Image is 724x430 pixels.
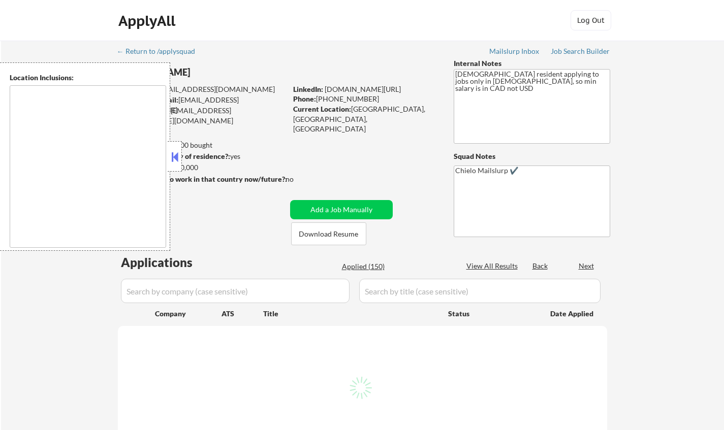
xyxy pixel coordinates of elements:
[117,47,205,57] a: ← Return to /applysquad
[579,261,595,271] div: Next
[466,261,521,271] div: View All Results
[118,106,287,125] div: [EMAIL_ADDRESS][PERSON_NAME][DOMAIN_NAME]
[118,84,287,94] div: [EMAIL_ADDRESS][DOMAIN_NAME]
[118,175,287,183] strong: Will need Visa to work in that country now/future?:
[118,66,327,79] div: [PERSON_NAME]
[117,48,205,55] div: ← Return to /applysquad
[117,151,284,161] div: yes
[121,279,350,303] input: Search by company (case sensitive)
[359,279,601,303] input: Search by title (case sensitive)
[571,10,611,30] button: Log Out
[263,309,438,319] div: Title
[222,309,263,319] div: ATS
[121,256,222,269] div: Applications
[117,140,287,150] div: 150 sent / 200 bought
[454,151,610,161] div: Squad Notes
[293,105,351,113] strong: Current Location:
[489,47,540,57] a: Mailslurp Inbox
[293,94,316,103] strong: Phone:
[293,104,437,134] div: [GEOGRAPHIC_DATA], [GEOGRAPHIC_DATA], [GEOGRAPHIC_DATA]
[286,174,314,184] div: no
[551,48,610,55] div: Job Search Builder
[293,94,437,104] div: [PHONE_NUMBER]
[325,85,401,93] a: [DOMAIN_NAME][URL]
[532,261,549,271] div: Back
[118,95,287,115] div: [EMAIL_ADDRESS][DOMAIN_NAME]
[290,200,393,219] button: Add a Job Manually
[454,58,610,69] div: Internal Notes
[293,85,323,93] strong: LinkedIn:
[10,73,166,83] div: Location Inclusions:
[448,304,536,322] div: Status
[551,47,610,57] a: Job Search Builder
[117,162,287,173] div: $90,000
[489,48,540,55] div: Mailslurp Inbox
[118,12,178,29] div: ApplyAll
[291,222,366,245] button: Download Resume
[550,309,595,319] div: Date Applied
[342,261,393,272] div: Applied (150)
[155,309,222,319] div: Company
